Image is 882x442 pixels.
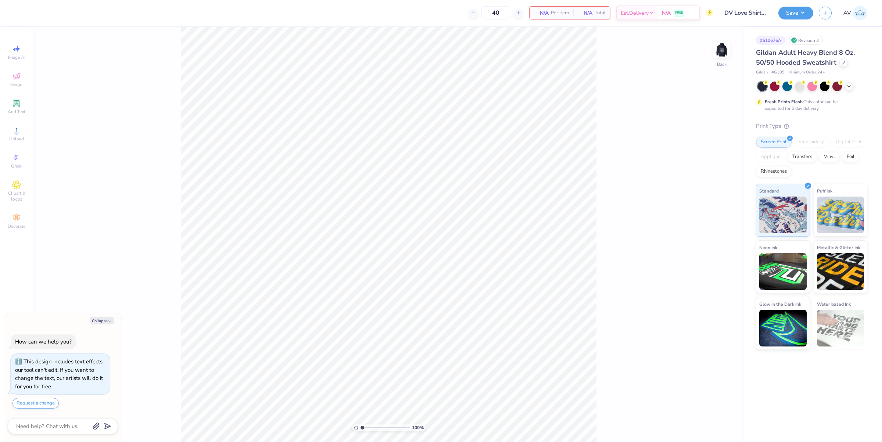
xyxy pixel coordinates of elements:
a: AV [843,6,867,20]
span: Gildan [756,69,768,76]
span: Image AI [8,54,25,60]
div: This design includes text effects our tool can't edit. If you want to change the text, our artist... [15,358,103,390]
div: How can we help you? [15,338,72,345]
div: Transfers [788,151,817,162]
span: # G185 [771,69,785,76]
span: FREE [675,10,683,15]
span: Water based Ink [817,300,851,308]
span: Est. Delivery [621,9,649,17]
span: Per Item [551,9,569,17]
span: Decorate [8,223,25,229]
img: Aargy Velasco [853,6,867,20]
img: Metallic & Glitter Ink [817,253,864,290]
span: Designs [8,82,25,87]
span: N/A [534,9,549,17]
span: Greek [11,163,22,169]
img: Neon Ink [759,253,807,290]
span: Standard [759,187,779,195]
strong: Fresh Prints Flash: [765,99,804,105]
span: AV [843,9,851,17]
span: Total [595,9,606,17]
div: Embroidery [794,137,829,148]
button: Save [778,7,813,19]
div: Applique [756,151,785,162]
div: Rhinestones [756,166,792,177]
div: This color can be expedited for 5 day delivery. [765,98,855,112]
div: Revision 3 [789,36,823,45]
div: Screen Print [756,137,792,148]
input: – – [481,6,510,19]
input: Untitled Design [719,6,773,20]
span: Glow in the Dark Ink [759,300,801,308]
span: Metallic & Glitter Ink [817,244,860,251]
span: Puff Ink [817,187,832,195]
span: Minimum Order: 24 + [788,69,825,76]
div: Digital Print [831,137,867,148]
img: Glow in the Dark Ink [759,310,807,346]
div: # 510676A [756,36,785,45]
span: N/A [578,9,592,17]
button: Collapse [90,317,114,324]
div: Vinyl [819,151,840,162]
span: Gildan Adult Heavy Blend 8 Oz. 50/50 Hooded Sweatshirt [756,48,855,67]
span: Neon Ink [759,244,777,251]
span: Clipart & logos [4,190,29,202]
span: 100 % [412,424,424,431]
span: N/A [662,9,671,17]
div: Back [717,61,727,68]
div: Foil [842,151,859,162]
span: Add Text [8,109,25,115]
img: Standard [759,197,807,233]
img: Water based Ink [817,310,864,346]
img: Back [714,43,729,57]
div: Print Type [756,122,867,130]
span: Upload [9,136,24,142]
img: Puff Ink [817,197,864,233]
button: Request a change [12,398,59,409]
